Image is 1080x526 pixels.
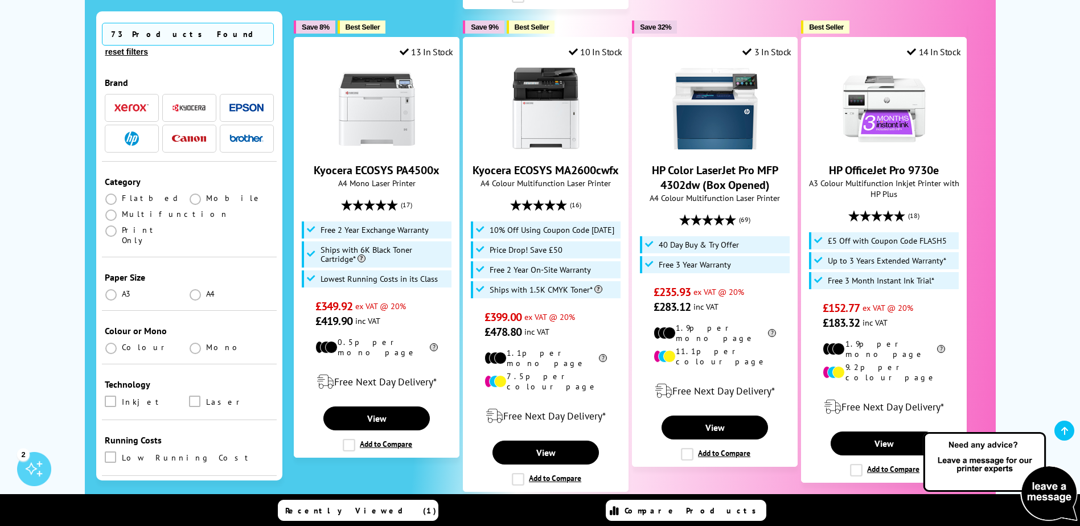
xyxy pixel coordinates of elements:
[907,46,960,57] div: 14 In Stock
[314,163,440,178] a: Kyocera ECOSYS PA4500x
[206,342,244,352] span: Mono
[484,371,607,392] li: 7.5p per colour page
[484,348,607,368] li: 1.1p per mono page
[169,131,210,146] button: Canon
[662,416,767,439] a: View
[654,346,776,367] li: 11.1p per colour page
[17,448,30,461] div: 2
[831,432,937,455] a: View
[809,23,844,31] span: Best Seller
[640,23,671,31] span: Save 32%
[469,400,622,432] div: modal_delivery
[524,326,549,337] span: inc VAT
[828,236,947,245] span: £5 Off with Coupon Code FLASH5
[638,192,791,203] span: A4 Colour Multifunction Laser Printer
[229,134,264,142] img: Brother
[473,163,619,178] a: Kyocera ECOSYS MA2600cwfx
[503,66,589,151] img: Kyocera ECOSYS MA2600cwfx
[659,260,731,269] span: Free 3 Year Warranty
[315,337,438,357] li: 0.5p per mono page
[169,100,210,116] button: Kyocera
[229,104,264,112] img: Epson
[321,225,429,235] span: Free 2 Year Exchange Warranty
[739,209,750,231] span: (69)
[681,448,750,461] label: Add to Compare
[654,323,776,343] li: 1.9p per mono page
[569,46,622,57] div: 10 In Stock
[850,464,919,476] label: Add to Compare
[334,142,420,154] a: Kyocera ECOSYS PA4500x
[490,225,614,235] span: 10% Off Using Coupon Code [DATE]
[515,23,549,31] span: Best Seller
[338,20,386,34] button: Best Seller
[490,245,562,254] span: Price Drop! Save £50
[823,315,860,330] span: £183.32
[823,301,860,315] span: £152.77
[300,366,453,398] div: modal_delivery
[654,299,691,314] span: £283.12
[469,178,622,188] span: A4 Colour Multifunction Laser Printer
[206,396,244,408] span: Laser
[570,194,581,216] span: (16)
[206,193,262,203] span: Mobile
[105,325,274,336] div: Colour or Mono
[659,240,739,249] span: 40 Day Buy & Try Offer
[490,265,591,274] span: Free 2 Year On-Site Warranty
[278,500,438,521] a: Recently Viewed (1)
[823,362,945,383] li: 9.2p per colour page
[323,406,429,430] a: View
[512,473,581,486] label: Add to Compare
[111,131,152,146] button: HP
[105,77,274,88] div: Brand
[122,342,169,352] span: Colour
[401,194,412,216] span: (17)
[315,314,352,328] span: £419.90
[693,301,718,312] span: inc VAT
[742,46,791,57] div: 3 In Stock
[102,23,274,46] span: 73 Products Found
[334,66,420,151] img: Kyocera ECOSYS PA4500x
[524,311,575,322] span: ex VAT @ 20%
[652,163,778,192] a: HP Color LaserJet Pro MFP 4302dw (Box Opened)
[343,439,412,451] label: Add to Compare
[111,100,152,116] button: Xerox
[807,391,960,423] div: modal_delivery
[507,20,555,34] button: Best Seller
[841,142,927,154] a: HP OfficeJet Pro 9730e
[693,286,744,297] span: ex VAT @ 20%
[122,225,190,245] span: Print Only
[102,47,151,57] button: reset filters
[285,506,437,516] span: Recently Viewed (1)
[828,276,934,285] span: Free 3 Month Instant Ink Trial*
[122,193,182,203] span: Flatbed
[490,285,602,294] span: Ships with 1.5K CMYK Toner*
[484,324,521,339] span: £478.80
[114,104,149,112] img: Xerox
[484,310,521,324] span: £399.00
[672,66,758,151] img: HP Color LaserJet Pro MFP 4302dw (Box Opened)
[355,301,406,311] span: ex VAT @ 20%
[672,142,758,154] a: HP Color LaserJet Pro MFP 4302dw (Box Opened)
[294,20,335,34] button: Save 8%
[172,135,206,142] img: Canon
[105,434,274,446] div: Running Costs
[172,104,206,112] img: Kyocera
[863,302,913,313] span: ex VAT @ 20%
[355,315,380,326] span: inc VAT
[654,285,691,299] span: £235.93
[471,23,498,31] span: Save 9%
[807,178,960,199] span: A3 Colour Multifunction Inkjet Printer with HP Plus
[921,430,1080,524] img: Open Live Chat window
[400,46,453,57] div: 13 In Stock
[321,274,438,283] span: Lowest Running Costs in its Class
[823,339,945,359] li: 1.9p per mono page
[625,506,762,516] span: Compare Products
[122,396,164,408] span: Inkjet
[346,23,380,31] span: Best Seller
[863,317,888,328] span: inc VAT
[122,209,229,219] span: Multifunction
[801,20,849,34] button: Best Seller
[632,20,677,34] button: Save 32%
[122,289,132,299] span: A3
[105,176,274,187] div: Category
